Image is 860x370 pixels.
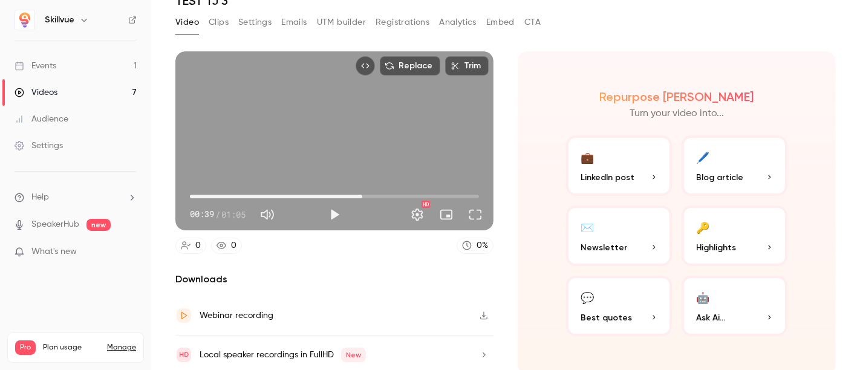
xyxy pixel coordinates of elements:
[122,247,137,258] iframe: Noticeable Trigger
[457,238,494,254] a: 0%
[215,208,220,221] span: /
[696,218,709,236] div: 🔑
[255,203,279,227] button: Mute
[486,13,515,32] button: Embed
[15,10,34,30] img: Skillvue
[107,343,136,352] a: Manage
[581,218,594,236] div: ✉️
[19,31,29,41] img: website_grey.svg
[566,135,672,196] button: 💼LinkedIn post
[356,56,375,76] button: Embed video
[317,13,366,32] button: UTM builder
[190,208,246,221] div: 00:39
[696,148,709,166] div: 🖊️
[15,140,63,152] div: Settings
[581,171,634,184] span: LinkedIn post
[86,219,111,231] span: new
[566,276,672,336] button: 💬Best quotes
[175,13,199,32] button: Video
[31,218,79,231] a: SpeakerHub
[15,113,68,125] div: Audience
[376,13,429,32] button: Registrations
[696,288,709,307] div: 🤖
[15,340,36,355] span: Pro
[31,245,77,258] span: What's new
[209,13,229,32] button: Clips
[231,239,236,252] div: 0
[200,348,366,362] div: Local speaker recordings in FullHD
[682,276,787,336] button: 🤖Ask Ai...
[682,206,787,266] button: 🔑Highlights
[581,311,632,324] span: Best quotes
[281,13,307,32] button: Emails
[15,86,57,99] div: Videos
[696,171,743,184] span: Blog article
[175,238,206,254] a: 0
[581,241,627,254] span: Newsletter
[322,203,347,227] button: Play
[581,288,594,307] div: 💬
[524,13,541,32] button: CTA
[45,14,74,26] h6: Skillvue
[200,308,273,323] div: Webinar recording
[696,311,725,324] span: Ask Ai...
[422,201,430,208] div: HD
[122,70,131,80] img: tab_keywords_by_traffic_grey.svg
[445,56,489,76] button: Trim
[439,13,477,32] button: Analytics
[34,19,59,29] div: v 4.0.25
[696,241,736,254] span: Highlights
[19,19,29,29] img: logo_orange.svg
[463,203,487,227] button: Full screen
[31,31,173,41] div: [PERSON_NAME]: [DOMAIN_NAME]
[190,208,214,221] span: 00:39
[15,191,137,204] li: help-dropdown-opener
[15,60,56,72] div: Events
[195,239,201,252] div: 0
[630,106,724,121] p: Turn your video into...
[341,348,366,362] span: New
[566,206,672,266] button: ✉️Newsletter
[600,89,754,104] h2: Repurpose [PERSON_NAME]
[238,13,272,32] button: Settings
[405,203,429,227] button: Settings
[477,239,488,252] div: 0 %
[581,148,594,166] div: 💼
[682,135,787,196] button: 🖊️Blog article
[175,272,494,287] h2: Downloads
[434,203,458,227] button: Turn on miniplayer
[31,191,49,204] span: Help
[221,208,246,221] span: 01:05
[211,238,242,254] a: 0
[64,71,93,79] div: Dominio
[43,343,100,352] span: Plan usage
[380,56,440,76] button: Replace
[135,71,201,79] div: Keyword (traffico)
[50,70,60,80] img: tab_domain_overview_orange.svg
